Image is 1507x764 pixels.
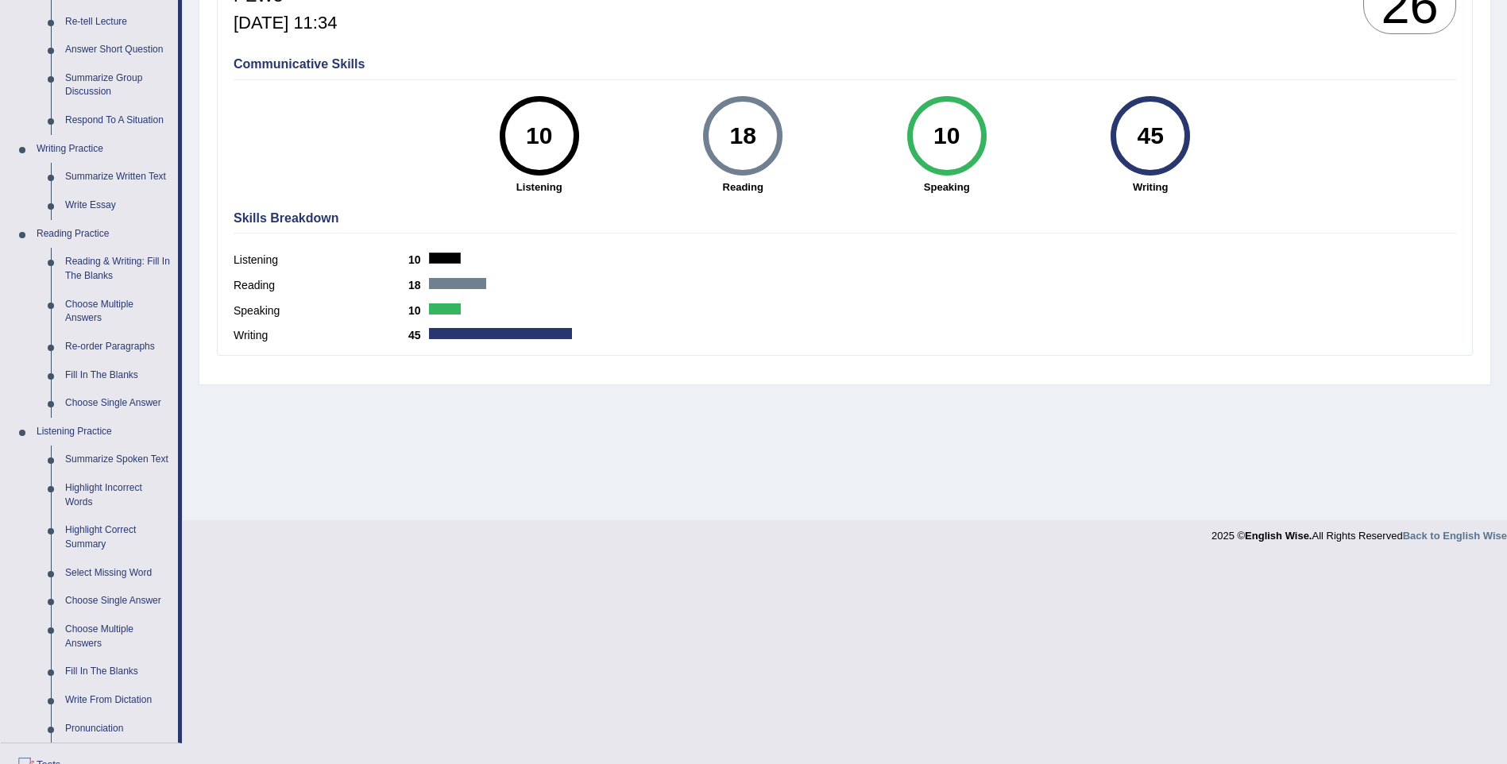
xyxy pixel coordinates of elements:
h5: [DATE] 11:34 [234,14,370,33]
a: Re-order Paragraphs [58,333,178,361]
a: Highlight Correct Summary [58,516,178,558]
div: 18 [714,102,772,169]
b: 18 [408,279,429,291]
a: Choose Single Answer [58,389,178,418]
strong: Reading [649,179,837,195]
h4: Communicative Skills [234,57,1456,71]
strong: Speaking [852,179,1040,195]
a: Fill In The Blanks [58,361,178,390]
a: Highlight Incorrect Words [58,474,178,516]
a: Summarize Group Discussion [58,64,178,106]
a: Fill In The Blanks [58,658,178,686]
a: Back to English Wise [1403,530,1507,542]
a: Reading & Writing: Fill In The Blanks [58,248,178,290]
label: Speaking [234,303,408,319]
div: 10 [510,102,568,169]
strong: Writing [1057,179,1244,195]
div: 2025 © All Rights Reserved [1211,520,1507,543]
b: 45 [408,329,429,341]
label: Writing [234,327,408,344]
b: 10 [408,253,429,266]
a: Answer Short Question [58,36,178,64]
a: Choose Single Answer [58,587,178,615]
a: Summarize Spoken Text [58,446,178,474]
label: Listening [234,252,408,268]
a: Choose Multiple Answers [58,291,178,333]
a: Respond To A Situation [58,106,178,135]
a: Listening Practice [29,418,178,446]
a: Writing Practice [29,135,178,164]
strong: English Wise. [1245,530,1312,542]
h4: Skills Breakdown [234,211,1456,226]
a: Reading Practice [29,220,178,249]
a: Write From Dictation [58,686,178,715]
div: 10 [918,102,976,169]
a: Write Essay [58,191,178,220]
label: Reading [234,277,408,294]
a: Pronunciation [58,715,178,743]
a: Summarize Written Text [58,163,178,191]
b: 10 [408,304,429,317]
div: 45 [1121,102,1179,169]
a: Select Missing Word [58,559,178,588]
strong: Listening [445,179,632,195]
a: Re-tell Lecture [58,8,178,37]
a: Choose Multiple Answers [58,615,178,658]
